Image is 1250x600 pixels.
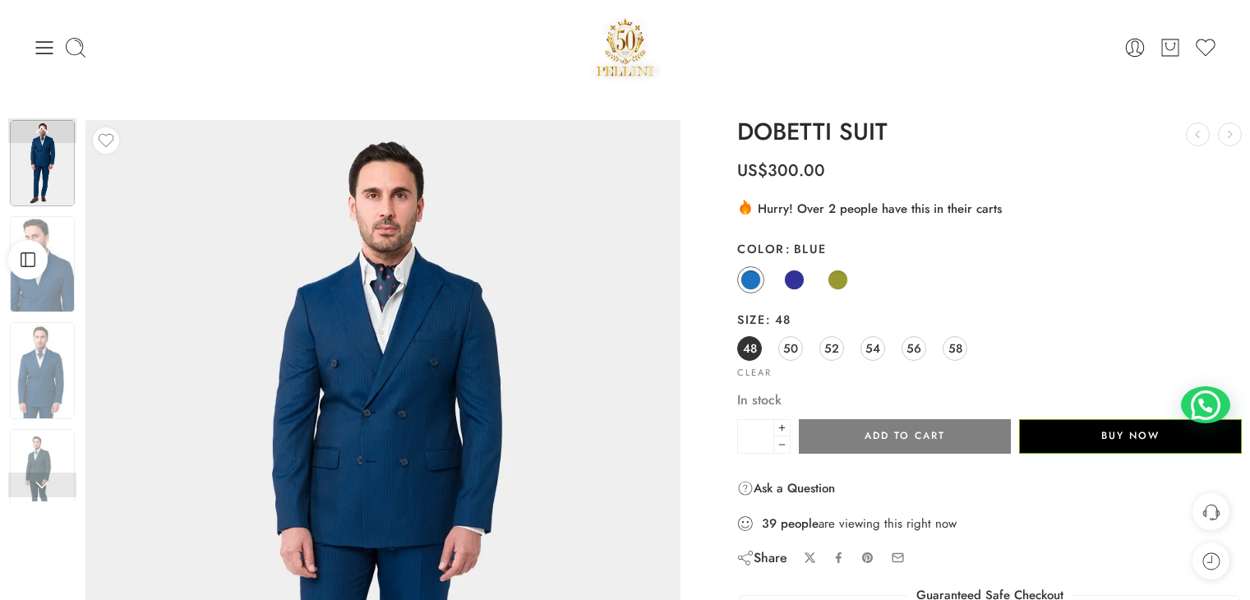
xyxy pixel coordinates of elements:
[737,515,1242,533] div: are viewing this right now
[819,336,844,361] a: 52
[10,429,75,526] img: Artboard 1-1
[737,368,772,377] a: Clear options
[1019,419,1242,454] button: Buy Now
[737,336,762,361] a: 48
[737,198,1242,218] div: Hurry! Over 2 people have this in their carts
[737,549,787,567] div: Share
[737,312,1242,328] label: Size
[737,119,1242,145] h1: DOBETTI SUIT
[906,337,921,359] span: 56
[778,336,803,361] a: 50
[737,419,774,454] input: Product quantity
[865,337,880,359] span: 54
[948,337,962,359] span: 58
[785,240,827,257] span: Blue
[824,337,839,359] span: 52
[737,159,768,182] span: US$
[765,311,791,328] span: 48
[1123,36,1146,59] a: Login / Register
[1194,36,1217,59] a: Wishlist
[762,515,777,532] strong: 39
[891,551,905,565] a: Email to your friends
[743,337,757,359] span: 48
[860,336,885,361] a: 54
[902,336,926,361] a: 56
[861,552,874,565] a: Pin on Pinterest
[737,159,825,182] bdi: 300.00
[737,478,835,498] a: Ask a Question
[590,12,661,82] a: Pellini -
[590,12,661,82] img: Pellini
[804,552,816,564] a: Share on X
[1159,36,1182,59] a: Cart
[833,552,845,564] a: Share on Facebook
[10,216,75,313] img: Artboard 1-1
[10,120,75,206] img: Artboard 1-1
[781,515,819,532] strong: people
[783,337,798,359] span: 50
[10,322,75,419] img: Artboard 1-1
[943,336,967,361] a: 58
[737,241,1242,257] label: Color
[737,390,1242,411] p: In stock
[799,419,1011,454] button: Add to cart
